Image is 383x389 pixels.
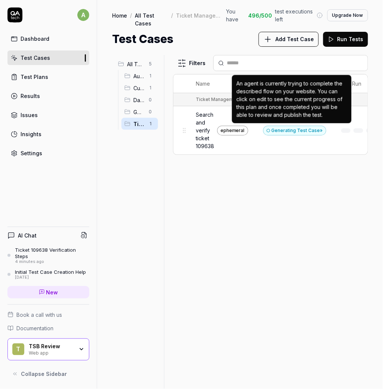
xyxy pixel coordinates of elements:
button: Filters [173,56,210,71]
button: Upgrade Now [327,9,368,21]
a: Issues [7,108,89,122]
a: Initial Test Case Creation Help[DATE] [7,269,89,280]
span: 0 [146,107,155,116]
div: ephemeral [217,126,248,135]
span: 1 [146,119,155,128]
h1: Test Cases [112,31,173,48]
span: test executions left [275,7,314,23]
div: An agent is currently trying to complete the described flow on your website. You can click on edi... [237,80,347,119]
span: Authentication [133,72,145,80]
button: a [77,7,89,22]
h4: AI Chat [18,232,37,239]
div: Dashboard [21,35,49,43]
th: Name [188,74,256,93]
div: Drag to reorderCustomer Authentication1 [121,82,158,94]
a: Dashboard [7,31,89,46]
span: You have [226,7,245,23]
a: Ticket 109638 Verification Steps4 minutes ago [7,247,89,264]
button: Add Test Case [259,32,319,47]
a: New [7,286,89,298]
div: Ticket 109638 Verification Steps [15,247,89,259]
a: Book a call with us [7,311,89,319]
a: Results [7,89,89,103]
span: 1 [146,71,155,80]
span: Search and verify ticket 109638 [196,111,214,150]
div: Drag to reorderDashboard Access0 [121,94,158,106]
a: Generating Test Case» [263,127,326,134]
span: Collapse Sidebar [21,370,67,378]
th: Status [256,74,334,93]
span: Documentation [16,325,53,333]
span: Customer Authentication [133,84,145,92]
span: Dashboard Access [133,96,145,104]
div: Results [21,92,40,100]
span: Ticket Management [133,120,145,128]
span: New [46,288,58,296]
div: Drag to reorderTicket Management1 [121,118,158,130]
a: All Test Cases [135,12,168,19]
button: Run Tests [323,32,368,47]
div: 4 minutes ago [15,259,89,264]
div: Test Cases [21,54,50,62]
div: / [130,12,132,19]
span: General flow [133,108,145,116]
div: Test Plans [21,73,48,81]
div: Generating Test Case » [263,126,326,135]
span: Add Test Case [275,35,314,43]
span: Book a call with us [16,311,62,319]
a: Home [112,12,127,19]
div: Settings [21,149,42,157]
span: T [12,343,24,355]
span: 0 [146,95,155,104]
div: Initial Test Case Creation Help [15,269,86,275]
div: [DATE] [15,275,86,280]
div: Insights [21,130,41,138]
a: Test Plans [7,70,89,84]
div: Issues [21,111,38,119]
div: Web app [29,350,74,356]
div: Drag to reorderGeneral flow0 [121,106,158,118]
span: All Test Cases [127,60,145,68]
span: 496 / 500 [248,12,272,19]
button: TTSB ReviewWeb app [7,339,89,361]
a: Test Cases [7,50,89,65]
div: / [171,12,173,19]
button: Generating Test Case» [263,126,326,135]
a: Insights [7,127,89,141]
span: a [77,9,89,21]
span: 1 [146,83,155,92]
a: Settings [7,146,89,160]
button: Collapse Sidebar [7,367,89,382]
div: TSB Review [29,343,74,350]
div: Drag to reorderAuthentication1 [121,70,158,82]
div: Ticket Management [176,12,223,19]
div: Ticket Management [196,96,240,103]
a: Documentation [7,325,89,333]
span: 5 [146,59,155,68]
